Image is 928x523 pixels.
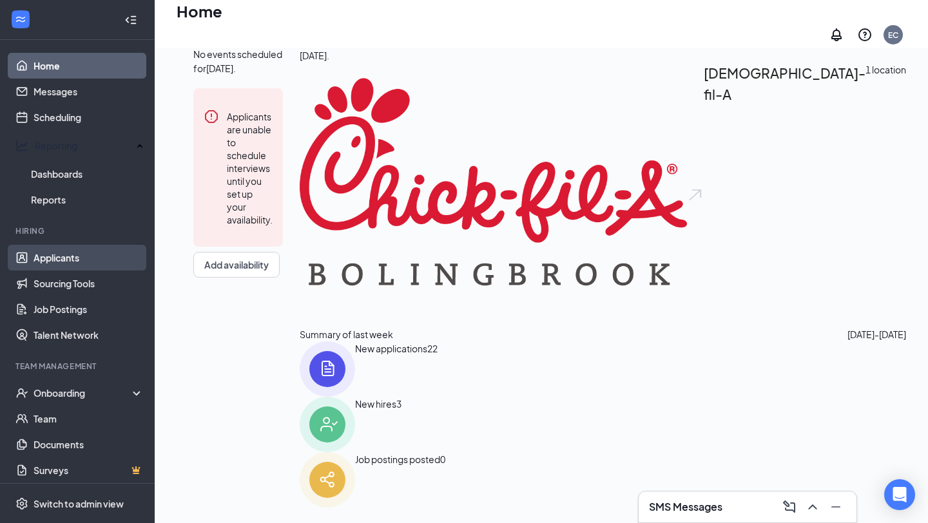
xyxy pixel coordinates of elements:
svg: QuestionInfo [857,27,873,43]
div: Open Intercom Messenger [884,479,915,510]
h3: SMS Messages [649,500,722,514]
a: Reports [31,187,144,213]
img: icon [300,397,355,452]
div: Here are the brands under this account. Click into a brand to see your locations, managers, job p... [300,34,906,62]
div: New hires [355,397,396,452]
span: No events scheduled for [DATE] . [193,47,283,75]
img: icon [300,452,355,508]
a: Documents [34,432,144,457]
span: 0 [440,452,445,508]
div: EC [888,30,898,41]
svg: Error [204,109,219,124]
div: Team Management [15,361,141,372]
span: 3 [396,397,401,452]
span: 22 [427,341,438,397]
svg: ComposeMessage [782,499,797,515]
a: Applicants [34,245,144,271]
div: Switch to admin view [34,497,124,509]
a: Talent Network [34,322,144,348]
svg: ChevronUp [805,499,820,515]
a: Job Postings [34,296,144,322]
a: Scheduling [34,104,144,130]
img: icon [300,341,355,397]
button: ChevronUp [802,497,823,517]
span: 1 location [865,62,906,327]
div: Reporting [35,139,133,152]
button: Add availability [193,252,280,278]
div: Onboarding [34,386,133,399]
a: SurveysCrown [34,457,144,483]
a: Team [34,406,144,432]
svg: Analysis [15,139,28,152]
div: New applications [355,341,427,397]
svg: Collapse [124,13,137,26]
a: Dashboards [31,161,144,187]
div: Applicants are unable to schedule interviews until you set up your availability. [227,109,273,226]
div: Job postings posted [355,452,440,508]
svg: UserCheck [15,386,28,399]
a: Home [34,53,144,79]
img: Chick-fil-A [300,62,687,327]
svg: WorkstreamLogo [14,13,27,26]
a: Messages [34,79,144,104]
a: Sourcing Tools [34,271,144,296]
img: open.6027fd2a22e1237b5b06.svg [687,62,704,327]
svg: Settings [15,497,28,509]
button: Minimize [826,497,846,517]
svg: Notifications [829,27,844,43]
button: ComposeMessage [779,497,800,517]
h2: [DEMOGRAPHIC_DATA]-fil-A [704,62,865,327]
div: Hiring [15,225,141,236]
svg: Minimize [828,499,844,515]
span: Summary of last week [300,327,393,341]
span: [DATE] - [DATE] [847,327,906,341]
